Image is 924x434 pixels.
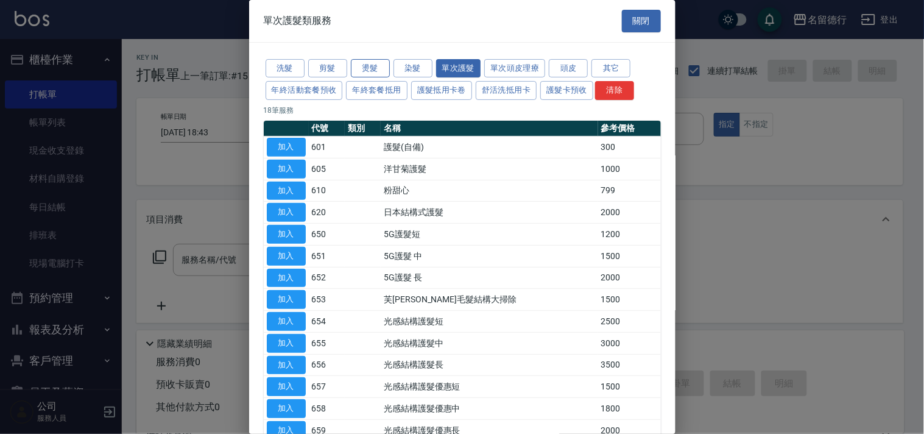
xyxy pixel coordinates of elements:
td: 799 [598,180,661,202]
td: 3000 [598,332,661,354]
button: 加入 [267,160,306,179]
button: 洗髮 [266,59,305,78]
td: 粉甜心 [381,180,598,202]
button: 燙髮 [351,59,390,78]
td: 1200 [598,224,661,246]
button: 染髮 [393,59,432,78]
td: 1000 [598,158,661,180]
td: 651 [309,245,345,267]
td: 日本結構式護髮 [381,202,598,224]
td: 1500 [598,289,661,311]
td: 5G護髮 中 [381,245,598,267]
td: 657 [309,376,345,398]
td: 光感結構護髮短 [381,311,598,333]
button: 剪髮 [308,59,347,78]
td: 656 [309,354,345,376]
td: 2000 [598,267,661,289]
span: 單次護髮類服務 [264,15,332,27]
button: 加入 [267,247,306,266]
button: 護髮抵用卡卷 [411,81,472,100]
td: 2000 [598,202,661,224]
td: 653 [309,289,345,311]
button: 頭皮 [549,59,588,78]
td: 620 [309,202,345,224]
button: 單次頭皮理療 [484,59,545,78]
button: 年終套餐抵用 [346,81,407,100]
td: 1500 [598,245,661,267]
td: 650 [309,224,345,246]
button: 加入 [267,290,306,309]
td: 光感結構護髮優惠短 [381,376,598,398]
button: 加入 [267,334,306,353]
th: 名稱 [381,121,598,137]
td: 光感結構護髮優惠中 [381,398,598,420]
th: 類別 [345,121,381,137]
p: 18 筆服務 [264,105,661,116]
button: 加入 [267,377,306,396]
button: 加入 [267,399,306,418]
td: 601 [309,137,345,158]
td: 洋甘菊護髮 [381,158,598,180]
td: 光感結構護髮長 [381,354,598,376]
td: 1800 [598,398,661,420]
button: 舒活洗抵用卡 [476,81,537,100]
button: 護髮卡預收 [540,81,593,100]
td: 2500 [598,311,661,333]
button: 年終活動套餐預收 [266,81,343,100]
td: 658 [309,398,345,420]
td: 655 [309,332,345,354]
button: 關閉 [622,10,661,32]
button: 加入 [267,312,306,331]
td: 光感結構護髮中 [381,332,598,354]
td: 5G護髮 長 [381,267,598,289]
td: 605 [309,158,345,180]
button: 清除 [595,81,634,100]
td: 護髮(自備) [381,137,598,158]
button: 加入 [267,356,306,375]
td: 610 [309,180,345,202]
td: 芙[PERSON_NAME]毛髮結構大掃除 [381,289,598,311]
button: 加入 [267,203,306,222]
td: 652 [309,267,345,289]
th: 參考價格 [598,121,661,137]
button: 其它 [591,59,630,78]
button: 加入 [267,225,306,244]
td: 300 [598,137,661,158]
th: 代號 [309,121,345,137]
button: 加入 [267,138,306,157]
button: 單次護髮 [436,59,481,78]
button: 加入 [267,269,306,288]
td: 654 [309,311,345,333]
td: 5G護髮短 [381,224,598,246]
td: 3500 [598,354,661,376]
td: 1500 [598,376,661,398]
button: 加入 [267,182,306,201]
